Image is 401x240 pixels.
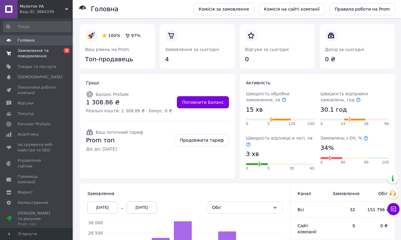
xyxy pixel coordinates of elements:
[367,191,388,197] span: Обіг
[18,132,38,137] span: Аналітика
[88,231,103,235] tspan: 28 500
[64,48,70,53] span: 3
[18,74,62,80] span: [DEMOGRAPHIC_DATA]
[364,160,369,165] span: 90
[20,9,73,15] div: Ваш ID: 3884339
[86,136,143,145] span: Prom топ
[310,166,314,171] span: 60
[384,121,389,127] span: 96
[320,160,323,165] span: 0
[246,150,259,158] span: 3 хв
[387,203,399,215] button: Чат з покупцем
[86,98,172,107] span: 1 308.86 ₴
[18,200,48,205] span: Налаштування
[320,105,347,114] span: 30.1 год
[246,105,263,114] span: 15 хв
[18,158,56,169] span: Управління сайтом
[18,211,56,227] span: [PERSON_NAME] та рахунки
[96,130,143,135] span: Ваш поточний тариф
[267,166,270,171] span: 5
[87,191,114,196] span: Замовлення
[382,160,389,165] span: 100
[259,3,325,15] a: Комісія на сайті компанії
[341,160,345,165] span: 80
[320,144,334,152] span: 34%
[333,191,355,197] span: Замовлення
[246,136,313,147] span: Швидкість відповіді в чаті, хв
[297,207,304,212] span: Всi
[297,191,311,196] span: Канал
[246,80,270,85] span: Активність
[290,166,294,171] span: 30
[91,5,118,13] h1: Головна
[367,207,388,213] span: 151 796 ₴
[88,220,103,225] tspan: 38 000
[96,92,129,97] span: Баланс ProSale
[320,91,368,102] span: Швидкість відправки замовлень, год
[330,3,395,15] a: Правила роботи на Prom
[18,221,56,227] div: Prom топ
[131,33,141,38] span: 97%
[212,204,270,211] div: Обіг
[18,174,56,185] span: Гаманець компанії
[20,4,65,9] span: Молоток УА
[86,80,99,85] span: Гроші
[288,121,295,127] span: 120
[320,121,323,127] span: 0
[18,190,33,195] span: Маркет
[18,85,56,96] span: Показники роботи компанії
[86,108,172,114] span: Реальні кошти: 1 308.86 ₴ · Бонус: 0 ₴
[333,223,355,229] span: 0
[86,146,143,152] span: Діє до: [DATE]
[87,201,118,214] div: [DATE]
[108,33,120,38] span: 100%
[18,64,56,69] span: Товари та послуги
[333,207,355,213] span: 32
[341,121,345,127] span: 24
[246,121,248,127] span: 0
[307,121,314,127] span: 240
[267,121,270,127] span: 5
[3,21,71,32] input: Пошук
[246,166,248,171] span: 0
[177,96,229,108] a: Поповнити Баланс
[18,142,56,153] span: Інструменти веб-майстра та SEO
[320,136,368,140] span: Замовлень з ЕН, %
[127,201,157,214] div: [DATE]
[194,3,254,15] a: Комісія за замовлення
[367,223,388,229] span: 0 ₴
[297,223,316,234] span: Сайт компанії
[18,100,33,106] span: Відгуки
[18,38,35,43] span: Головна
[175,134,229,146] a: Продовжити тариф
[18,111,34,117] span: Покупці
[246,91,290,102] span: Швидкість обробки замовлення, хв
[18,121,50,127] span: Каталог ProSale
[18,48,56,59] span: Замовлення та повідомлення
[364,121,369,127] span: 48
